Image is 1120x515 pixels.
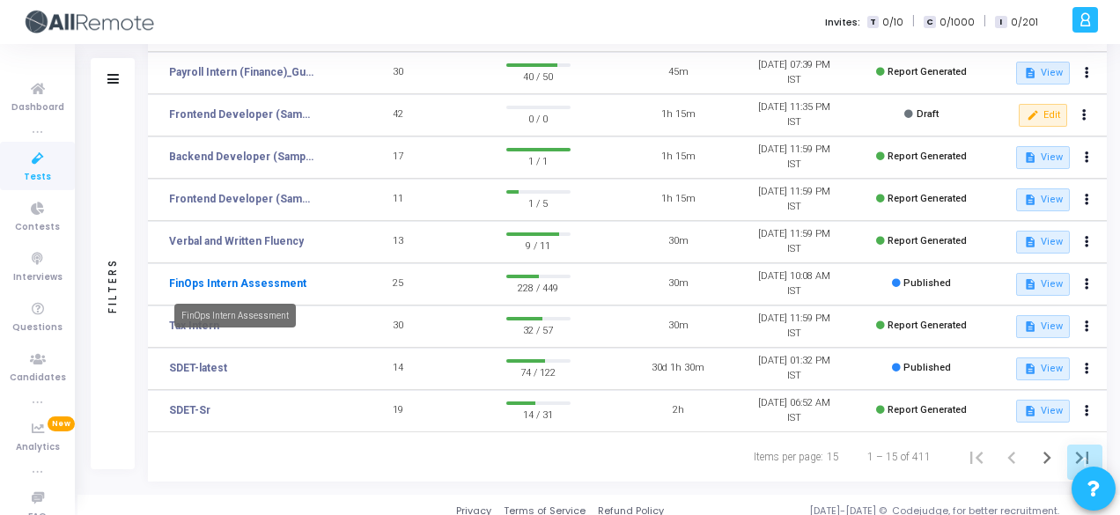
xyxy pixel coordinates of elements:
[11,100,64,115] span: Dashboard
[169,360,227,376] a: SDET-latest
[912,12,915,31] span: |
[888,151,967,162] span: Report Generated
[994,439,1029,475] button: Previous page
[1011,15,1038,30] span: 0/201
[16,440,60,455] span: Analytics
[341,305,457,348] td: 30
[1016,62,1070,85] button: View
[15,220,60,235] span: Contests
[620,348,736,390] td: 30d 1h 30m
[169,149,315,165] a: Backend Developer (Sample Payo)
[506,67,571,85] span: 40 / 50
[736,179,852,221] td: [DATE] 11:59 PM IST
[341,136,457,179] td: 17
[13,270,63,285] span: Interviews
[506,278,571,296] span: 228 / 449
[1065,439,1100,475] button: Last page
[1019,104,1067,127] button: Edit
[888,66,967,77] span: Report Generated
[620,305,736,348] td: 30m
[1026,109,1038,121] mat-icon: edit
[888,193,967,204] span: Report Generated
[169,191,315,207] a: Frontend Developer (Sample payo)
[341,52,457,94] td: 30
[506,363,571,380] span: 74 / 122
[917,108,939,120] span: Draft
[888,320,967,331] span: Report Generated
[620,52,736,94] td: 45m
[24,170,51,185] span: Tests
[1023,278,1035,291] mat-icon: description
[174,304,296,327] div: FinOps Intern Assessment
[1023,405,1035,417] mat-icon: description
[169,107,315,122] a: Frontend Developer (Sample payo)
[736,348,852,390] td: [DATE] 01:32 PM IST
[736,221,852,263] td: [DATE] 11:59 PM IST
[1023,320,1035,333] mat-icon: description
[736,136,852,179] td: [DATE] 11:59 PM IST
[105,188,121,382] div: Filters
[341,179,457,221] td: 11
[341,221,457,263] td: 13
[1016,231,1070,254] button: View
[1016,273,1070,296] button: View
[736,263,852,305] td: [DATE] 10:08 AM IST
[995,16,1006,29] span: I
[888,235,967,246] span: Report Generated
[48,416,75,431] span: New
[882,15,903,30] span: 0/10
[1023,194,1035,206] mat-icon: description
[924,16,935,29] span: C
[736,305,852,348] td: [DATE] 11:59 PM IST
[341,94,457,136] td: 42
[620,94,736,136] td: 1h 15m
[1016,188,1070,211] button: View
[754,449,823,465] div: Items per page:
[984,12,986,31] span: |
[1029,439,1065,475] button: Next page
[620,221,736,263] td: 30m
[12,320,63,335] span: Questions
[169,64,315,80] a: Payroll Intern (Finance)_Gurugram_Campus
[1023,236,1035,248] mat-icon: description
[736,94,852,136] td: [DATE] 11:35 PM IST
[341,390,457,432] td: 19
[1023,363,1035,375] mat-icon: description
[939,15,975,30] span: 0/1000
[825,15,860,30] label: Invites:
[506,405,571,423] span: 14 / 31
[736,390,852,432] td: [DATE] 06:52 AM IST
[10,371,66,386] span: Candidates
[827,449,839,465] div: 15
[506,320,571,338] span: 32 / 57
[1016,146,1070,169] button: View
[1023,67,1035,79] mat-icon: description
[1016,315,1070,338] button: View
[620,136,736,179] td: 1h 15m
[903,362,951,373] span: Published
[867,449,931,465] div: 1 – 15 of 411
[1023,151,1035,164] mat-icon: description
[620,263,736,305] td: 30m
[506,109,571,127] span: 0 / 0
[736,52,852,94] td: [DATE] 07:39 PM IST
[620,390,736,432] td: 2h
[888,404,967,416] span: Report Generated
[341,348,457,390] td: 14
[169,233,304,249] a: Verbal and Written Fluency
[959,439,994,475] button: First page
[506,236,571,254] span: 9 / 11
[903,277,951,289] span: Published
[867,16,879,29] span: T
[22,4,154,40] img: logo
[169,402,210,418] a: SDET-Sr
[1016,400,1070,423] button: View
[506,151,571,169] span: 1 / 1
[506,194,571,211] span: 1 / 5
[1016,357,1070,380] button: View
[169,276,306,291] a: FinOps Intern Assessment
[620,179,736,221] td: 1h 15m
[341,263,457,305] td: 25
